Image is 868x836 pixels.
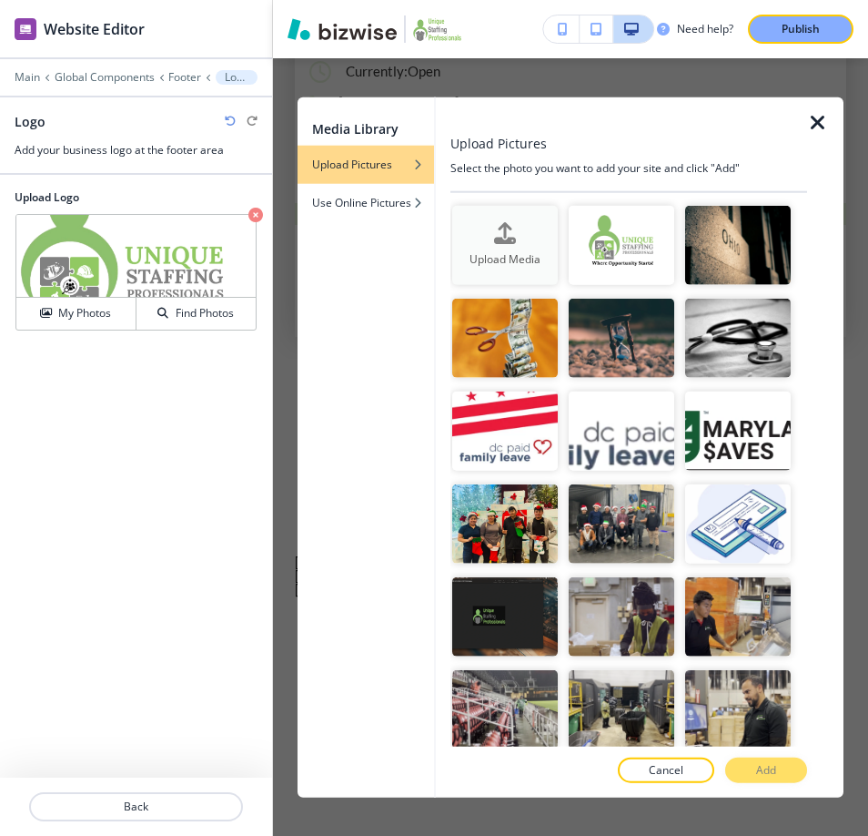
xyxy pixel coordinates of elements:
button: Find Photos [136,298,256,330]
div: My PhotosFind Photos [15,213,257,331]
p: Publish [782,21,820,37]
h2: Upload Logo [15,189,257,206]
h3: Upload Pictures [450,134,547,153]
button: Upload Media [452,206,558,285]
h4: My Photos [58,305,111,321]
button: Use Online Pictures [298,184,434,222]
h4: Upload Pictures [312,157,392,173]
h2: Media Library [312,119,399,138]
h2: Website Editor [44,18,145,40]
p: Logo [225,71,248,84]
h3: Need help? [677,21,733,37]
button: Logo [216,70,257,85]
button: Back [29,792,243,821]
h3: Add your business logo at the footer area [15,142,257,158]
button: Main [15,71,40,84]
h4: Find Photos [176,305,234,321]
p: Back [31,799,241,815]
button: Cancel [618,757,714,782]
img: Your Logo [413,15,461,44]
h4: Upload Media [452,252,558,269]
p: Cancel [649,761,683,778]
button: Global Components [55,71,155,84]
h4: Use Online Pictures [312,195,411,211]
button: Footer [168,71,201,84]
button: Publish [748,15,853,44]
img: Bizwise Logo [288,18,397,40]
h2: Logo [15,112,45,131]
h4: Select the photo you want to add your site and click "Add" [450,160,807,177]
img: editor icon [15,18,36,40]
button: Upload Pictures [298,146,434,184]
button: My Photos [16,298,136,330]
